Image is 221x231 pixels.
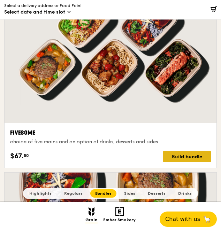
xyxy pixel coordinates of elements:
[160,212,217,227] button: Chat with us🦙
[115,207,124,216] img: Ember Smokery mobile logo
[203,216,211,223] span: 🦙
[165,216,200,223] span: Chat with us
[24,153,29,158] span: 50
[89,207,94,216] img: Grain mobile logo
[163,151,211,162] div: Build bundle
[4,9,65,16] span: Select date and time slot
[10,129,211,137] div: Fivesome
[4,3,82,8] span: Select a delivery address or Food Point
[103,217,136,223] span: Ember Smokery
[10,138,211,145] div: choice of five mains and an option of drinks, desserts and sides
[10,151,24,161] span: $67.
[85,217,98,223] span: Grain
